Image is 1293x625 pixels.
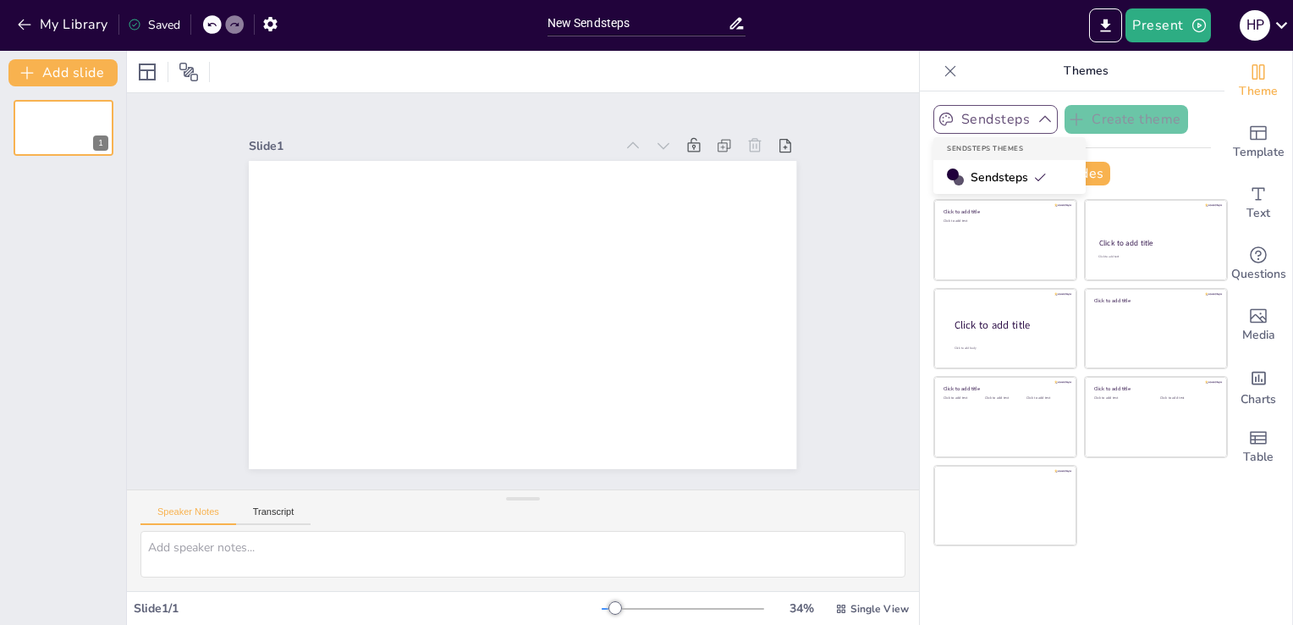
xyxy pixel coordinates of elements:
div: 34 % [781,600,822,617]
span: Table [1243,448,1274,467]
span: Sendsteps [971,169,1047,185]
input: Insert title [547,11,729,36]
div: Click to add text [1026,396,1065,401]
div: Click to add title [955,318,1063,333]
div: Click to add text [1094,396,1147,401]
div: Click to add text [1098,255,1211,259]
button: My Library [13,11,115,38]
button: H P [1240,8,1270,42]
div: Slide 1 / 1 [134,600,602,617]
div: Click to add title [1094,296,1215,303]
div: Sendsteps Themes [933,137,1086,160]
div: Click to add text [985,396,1023,401]
div: Get real-time input from your audience [1224,234,1292,295]
span: Single View [850,602,909,616]
div: Add ready made slides [1224,112,1292,173]
span: Position [179,62,199,82]
button: Add slide [8,59,118,86]
button: Export to PowerPoint [1089,8,1122,42]
div: 1 [14,100,113,156]
span: Media [1242,326,1275,345]
div: Add images, graphics, shapes or video [1224,295,1292,356]
div: Click to add title [944,208,1065,215]
button: Speaker Notes [140,506,236,525]
button: Present [1125,8,1210,42]
button: Sendsteps [933,105,1058,134]
button: Create theme [1065,105,1188,134]
span: Theme [1239,82,1278,101]
div: Click to add text [944,219,1065,224]
div: Add a table [1224,417,1292,478]
span: Questions [1231,265,1286,284]
div: Click to add title [944,385,1065,392]
div: Click to add text [944,396,982,401]
div: Slide 1 [249,138,613,154]
div: Click to add text [1160,396,1213,401]
p: Themes [964,51,1208,91]
div: Click to add title [1099,238,1212,248]
span: Charts [1241,390,1276,409]
div: Add charts and graphs [1224,356,1292,417]
span: Template [1233,143,1285,162]
button: Transcript [236,506,311,525]
div: H P [1240,10,1270,41]
div: Saved [128,17,180,33]
div: Click to add title [1094,385,1215,392]
span: Text [1246,204,1270,223]
div: Change the overall theme [1224,51,1292,112]
div: Layout [134,58,161,86]
div: Add text boxes [1224,173,1292,234]
div: Click to add body [955,346,1061,351]
div: 1 [93,136,108,151]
